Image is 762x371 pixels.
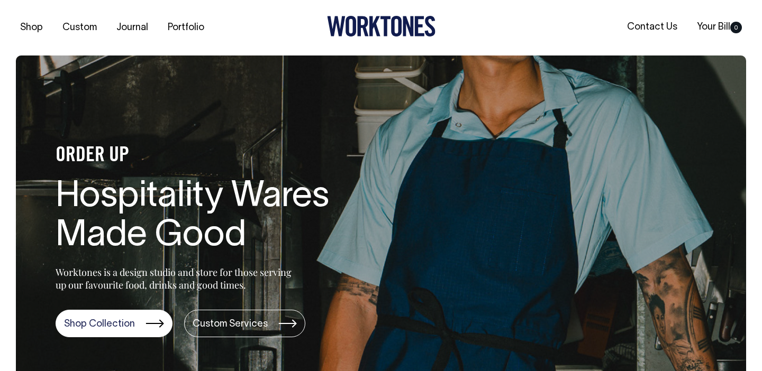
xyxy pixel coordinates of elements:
[56,310,173,337] a: Shop Collection
[56,266,296,291] p: Worktones is a design studio and store for those serving up our favourite food, drinks and good t...
[58,19,101,36] a: Custom
[164,19,208,36] a: Portfolio
[693,18,746,36] a: Your Bill0
[56,145,394,167] h4: ORDER UP
[730,22,742,33] span: 0
[16,19,47,36] a: Shop
[56,178,394,257] h1: Hospitality Wares Made Good
[112,19,152,36] a: Journal
[623,18,682,36] a: Contact Us
[184,310,305,337] a: Custom Services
